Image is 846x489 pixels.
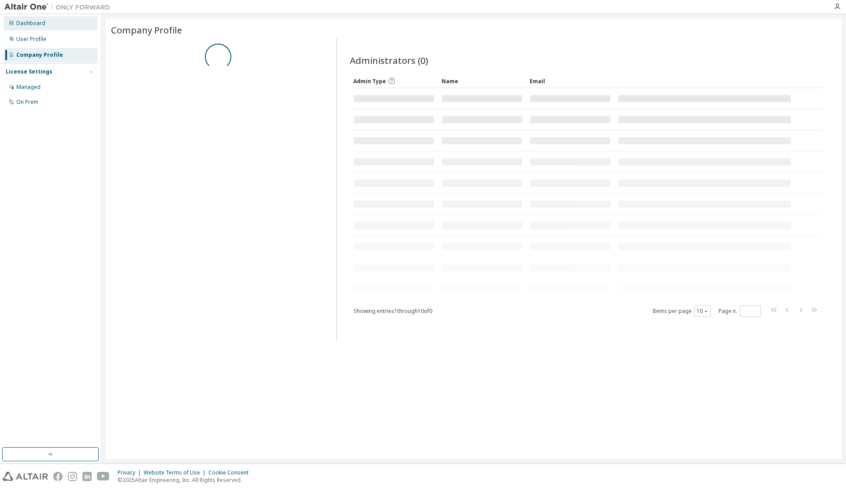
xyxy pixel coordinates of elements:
[653,305,711,317] span: Items per page
[697,308,709,315] button: 10
[4,3,115,11] img: Altair One
[6,68,52,75] div: License Settings
[16,84,41,91] div: Managed
[530,74,611,88] div: Email
[82,472,92,481] img: linkedin.svg
[3,472,48,481] img: altair_logo.svg
[16,51,63,59] div: Company Profile
[53,472,63,481] img: facebook.svg
[719,305,761,317] span: Page n.
[208,469,254,476] div: Cookie Consent
[353,77,386,85] span: Admin Type
[118,469,144,476] div: Privacy
[68,472,77,481] img: instagram.svg
[354,307,432,315] span: Showing entries 1 through 10 of 0
[350,54,428,66] span: Administrators (0)
[97,472,110,481] img: youtube.svg
[144,469,208,476] div: Website Terms of Use
[16,99,38,106] div: On Prem
[118,476,254,484] p: © 2025 Altair Engineering, Inc. All Rights Reserved.
[16,20,45,27] div: Dashboard
[16,36,46,43] div: User Profile
[111,24,182,36] span: Company Profile
[442,74,523,88] div: Name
